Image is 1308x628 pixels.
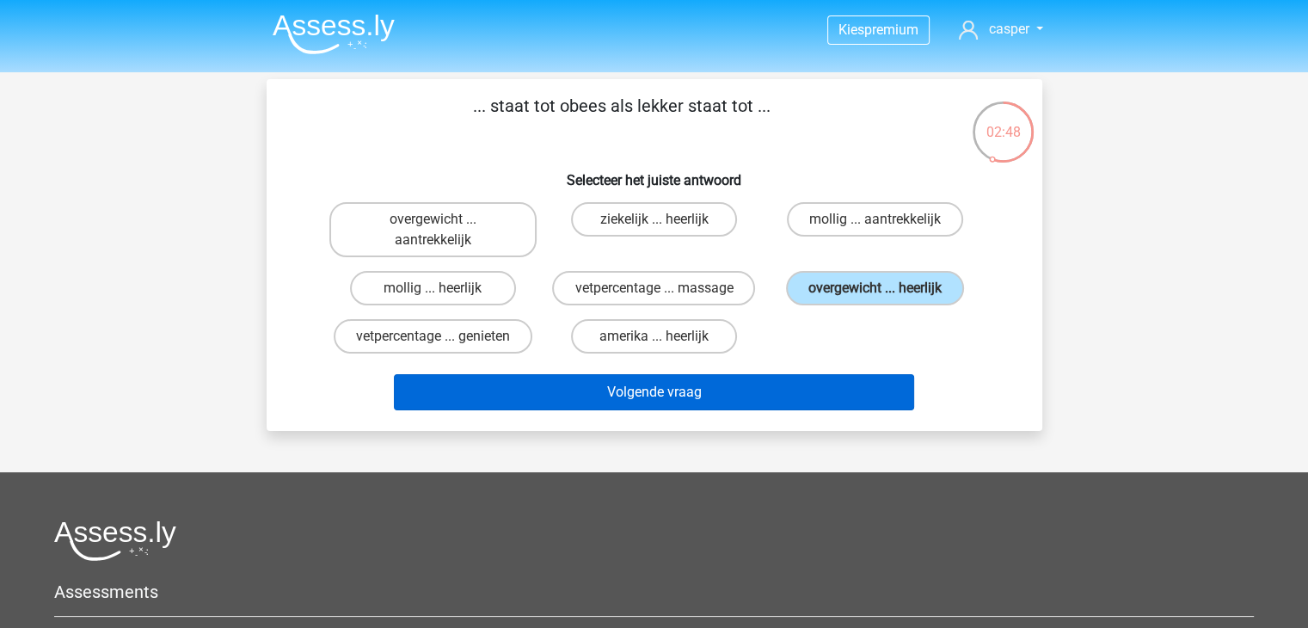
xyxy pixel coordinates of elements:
label: ziekelijk ... heerlijk [571,202,737,237]
label: vetpercentage ... genieten [334,319,532,354]
h6: Selecteer het juiste antwoord [294,158,1015,188]
label: mollig ... aantrekkelijk [787,202,963,237]
span: casper [988,21,1029,37]
label: amerika ... heerlijk [571,319,737,354]
span: Kies [838,22,864,38]
label: vetpercentage ... massage [552,271,755,305]
div: 02:48 [971,100,1035,143]
a: casper [952,19,1049,40]
a: Kiespremium [828,18,929,41]
h5: Assessments [54,582,1254,602]
button: Volgende vraag [394,374,914,410]
img: Assessly logo [54,520,176,561]
label: overgewicht ... aantrekkelijk [329,202,537,257]
img: Assessly [273,14,395,54]
label: overgewicht ... heerlijk [786,271,964,305]
label: mollig ... heerlijk [350,271,516,305]
span: premium [864,22,918,38]
p: ... staat tot obees als lekker staat tot ... [294,93,950,145]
